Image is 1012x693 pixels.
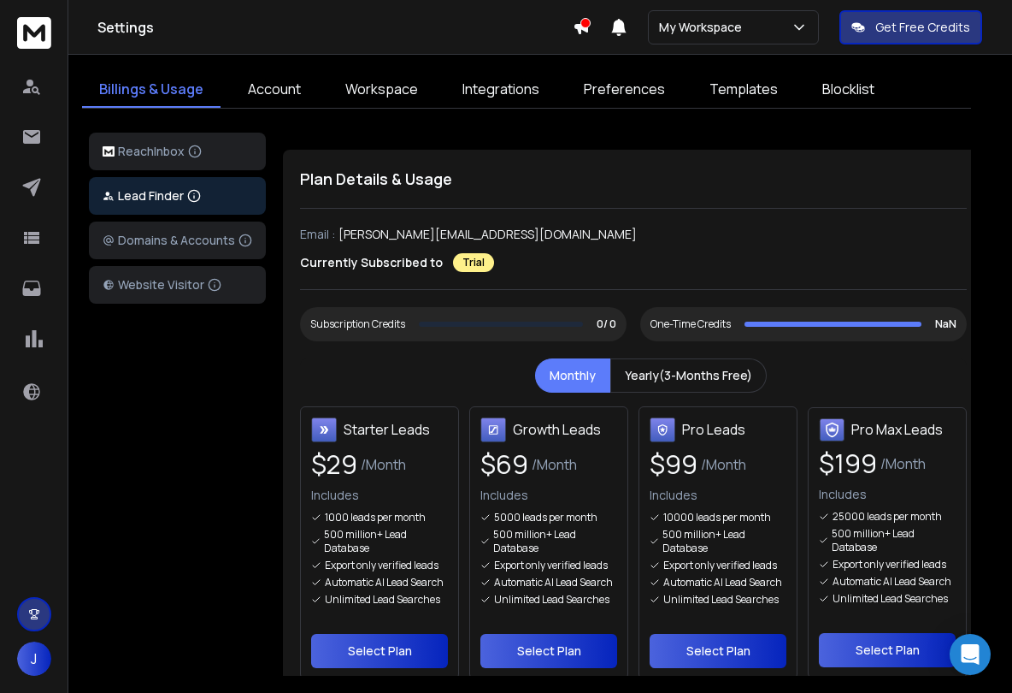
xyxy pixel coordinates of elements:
[361,454,406,475] span: /Month
[682,419,745,440] h3: Pro Leads
[805,72,891,108] a: Blocklist
[445,72,556,108] a: Integrations
[819,633,956,667] button: Select Plan
[17,642,51,676] button: J
[567,72,682,108] a: Preferences
[300,254,443,271] p: Currently Subscribed to
[833,510,942,524] p: 25000 leads per month
[535,358,610,393] button: Monthly
[103,146,115,157] img: logo
[935,317,956,331] p: NaN
[880,453,926,474] span: /Month
[311,487,448,504] p: Includes
[89,266,266,304] button: Website Visitor
[833,575,951,589] p: Automatic AI Lead Search
[310,317,405,331] div: Subscription Credits
[89,222,266,259] button: Domains & Accounts
[663,576,782,589] p: Automatic AI Lead Search
[325,511,426,524] p: 1000 leads per month
[659,19,749,36] p: My Workspace
[480,449,528,480] span: $ 69
[344,419,430,440] h3: Starter Leads
[650,317,731,331] div: One-Time Credits
[494,593,609,607] p: Unlimited Lead Searches
[97,17,573,38] h1: Settings
[833,592,948,606] p: Unlimited Lead Searches
[597,317,616,331] p: 0/ 0
[480,634,617,668] button: Select Plan
[701,454,746,475] span: /Month
[82,72,221,108] a: Billings & Usage
[494,576,613,589] p: Automatic AI Lead Search
[325,576,444,589] p: Automatic AI Lead Search
[662,528,786,555] p: 500 million+ Lead Database
[311,449,357,480] span: $ 29
[493,528,617,555] p: 500 million+ Lead Database
[833,558,946,572] p: Export only verified leads
[650,487,786,504] p: Includes
[875,19,970,36] p: Get Free Credits
[851,419,943,440] h3: Pro Max Leads
[325,559,438,572] p: Export only verified leads
[819,486,956,503] p: Includes
[89,133,266,170] button: ReachInbox
[832,527,956,554] p: 500 million+ Lead Database
[325,593,440,607] p: Unlimited Lead Searches
[89,177,266,215] button: Lead Finder
[300,167,967,191] h1: Plan Details & Usage
[231,72,318,108] a: Account
[494,559,608,572] p: Export only verified leads
[692,72,795,108] a: Templates
[819,448,877,479] span: $ 199
[300,226,335,243] p: Email :
[950,634,991,675] div: Open Intercom Messenger
[453,253,494,272] div: Trial
[513,419,601,440] h3: Growth Leads
[494,511,597,524] p: 5000 leads per month
[532,454,577,475] span: /Month
[610,358,767,393] button: Yearly(3-Months Free)
[663,593,779,607] p: Unlimited Lead Searches
[839,10,982,44] button: Get Free Credits
[338,226,637,243] p: [PERSON_NAME][EMAIL_ADDRESS][DOMAIN_NAME]
[324,528,448,555] p: 500 million+ Lead Database
[328,72,435,108] a: Workspace
[311,634,448,668] button: Select Plan
[663,511,771,524] p: 10000 leads per month
[650,449,697,480] span: $ 99
[480,487,617,504] p: Includes
[650,634,786,668] button: Select Plan
[663,559,777,572] p: Export only verified leads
